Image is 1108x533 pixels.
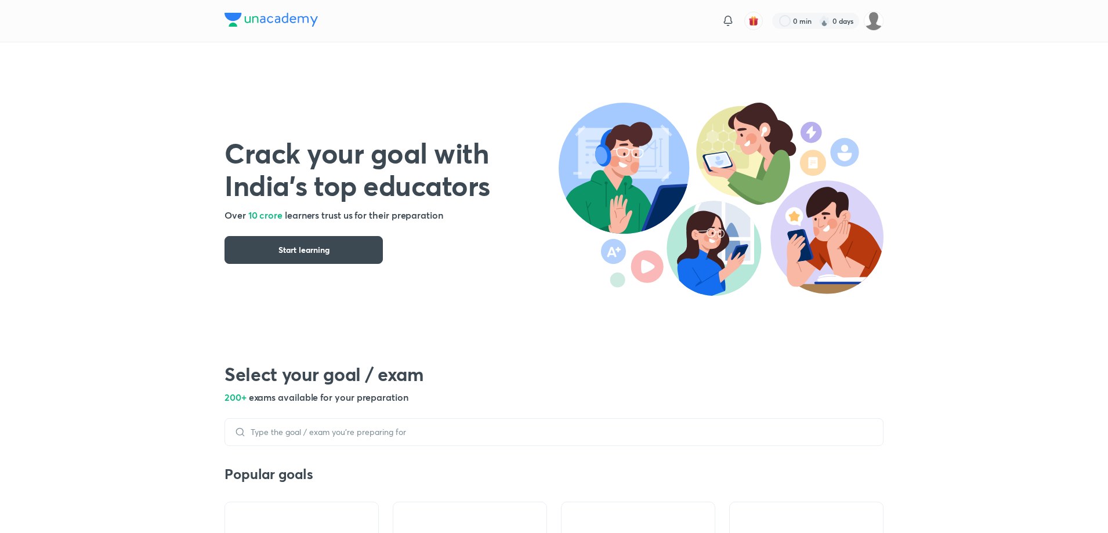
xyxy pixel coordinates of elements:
[819,15,830,27] img: streak
[744,12,763,30] button: avatar
[225,136,559,201] h1: Crack your goal with India’s top educators
[748,16,759,26] img: avatar
[225,208,559,222] h5: Over learners trust us for their preparation
[225,236,383,264] button: Start learning
[249,391,408,403] span: exams available for your preparation
[246,427,874,437] input: Type the goal / exam you’re preparing for
[225,13,318,27] img: Company Logo
[248,209,283,221] span: 10 crore
[225,465,883,483] h3: Popular goals
[278,244,329,256] span: Start learning
[864,11,883,31] img: Piali K
[559,103,883,296] img: header
[225,362,883,386] h2: Select your goal / exam
[225,390,883,404] h5: 200+
[225,13,318,30] a: Company Logo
